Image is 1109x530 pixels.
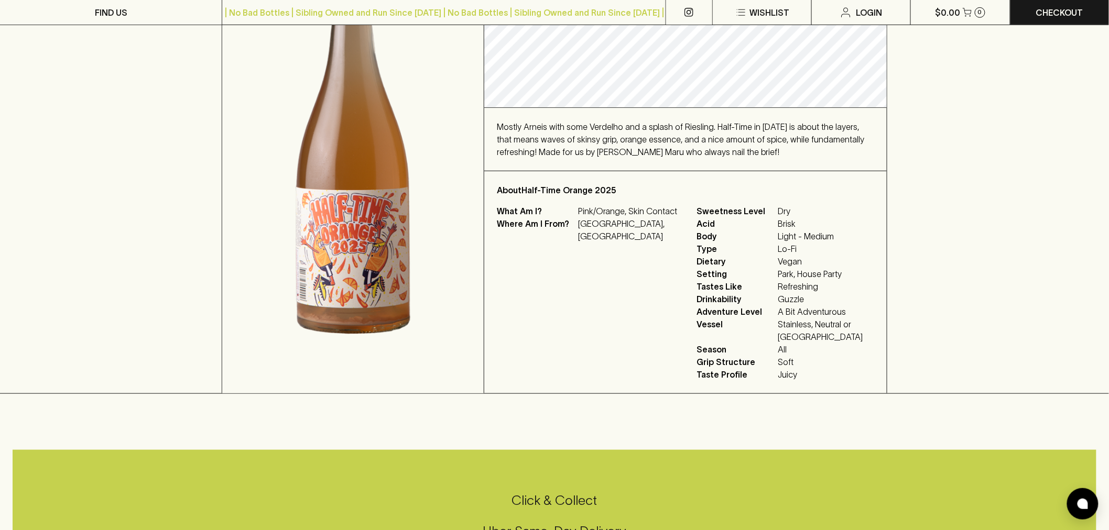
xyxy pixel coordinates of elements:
span: Vegan [778,255,874,268]
p: $0.00 [936,6,961,19]
span: Brisk [778,217,874,230]
span: Sweetness Level [697,205,775,217]
span: Lo-Fi [778,242,874,255]
p: Wishlist [749,6,789,19]
p: FIND US [95,6,127,19]
span: Tastes Like [697,280,775,293]
span: Juicy [778,368,874,381]
p: What Am I? [497,205,575,217]
span: Park, House Party [778,268,874,280]
span: Acid [697,217,775,230]
span: Mostly Arneis with some Verdelho and a splash of Riesling. Half-Time in [DATE] is about the layer... [497,122,864,157]
img: bubble-icon [1078,499,1088,509]
p: 0 [978,9,982,15]
span: Adventure Level [697,305,775,318]
span: Soft [778,356,874,368]
p: Checkout [1036,6,1083,19]
span: Dry [778,205,874,217]
p: [GEOGRAPHIC_DATA], [GEOGRAPHIC_DATA] [578,217,684,242]
p: Where Am I From? [497,217,575,242]
span: Light - Medium [778,230,874,242]
span: Vessel [697,318,775,343]
span: Refreshing [778,280,874,293]
span: Setting [697,268,775,280]
span: Type [697,242,775,255]
p: Pink/Orange, Skin Contact [578,205,684,217]
span: Drinkability [697,293,775,305]
span: Stainless, Neutral or [GEOGRAPHIC_DATA] [778,318,874,343]
span: Guzzle [778,293,874,305]
span: Taste Profile [697,368,775,381]
span: Body [697,230,775,242]
p: Login [856,6,883,19]
p: About Half-Time Orange 2025 [497,184,874,196]
h5: Click & Collect [13,492,1096,509]
span: Dietary [697,255,775,268]
span: Season [697,343,775,356]
span: Grip Structure [697,356,775,368]
span: All [778,343,874,356]
span: A Bit Adventurous [778,305,874,318]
